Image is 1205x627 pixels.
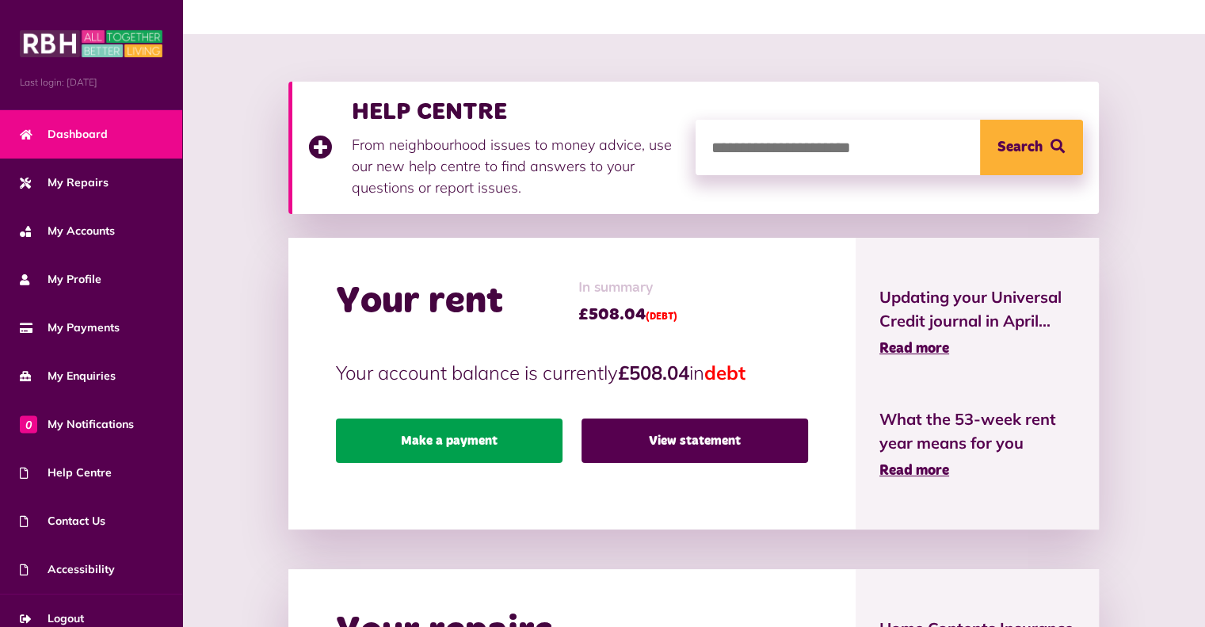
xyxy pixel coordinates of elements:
[879,285,1075,333] span: Updating your Universal Credit journal in April...
[20,513,105,530] span: Contact Us
[879,285,1075,360] a: Updating your Universal Credit journal in April... Read more
[336,279,503,325] h2: Your rent
[618,361,689,384] strong: £508.04
[879,464,949,478] span: Read more
[20,223,115,239] span: My Accounts
[20,415,37,433] span: 0
[20,28,162,59] img: MyRBH
[646,312,677,322] span: (DEBT)
[352,97,680,126] h3: HELP CENTRE
[582,419,808,463] a: View statement
[20,174,109,191] span: My Repairs
[20,368,116,384] span: My Enquiries
[20,610,84,627] span: Logout
[336,358,808,387] p: Your account balance is currently in
[879,342,949,356] span: Read more
[20,319,120,336] span: My Payments
[879,407,1075,482] a: What the 53-week rent year means for you Read more
[578,277,677,299] span: In summary
[20,416,134,433] span: My Notifications
[20,271,101,288] span: My Profile
[578,303,677,327] span: £508.04
[704,361,745,384] span: debt
[997,120,1043,175] span: Search
[20,126,108,143] span: Dashboard
[20,465,112,481] span: Help Centre
[352,134,680,198] p: From neighbourhood issues to money advice, use our new help centre to find answers to your questi...
[879,407,1075,455] span: What the 53-week rent year means for you
[336,419,562,463] a: Make a payment
[20,561,115,578] span: Accessibility
[20,75,162,90] span: Last login: [DATE]
[980,120,1083,175] button: Search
